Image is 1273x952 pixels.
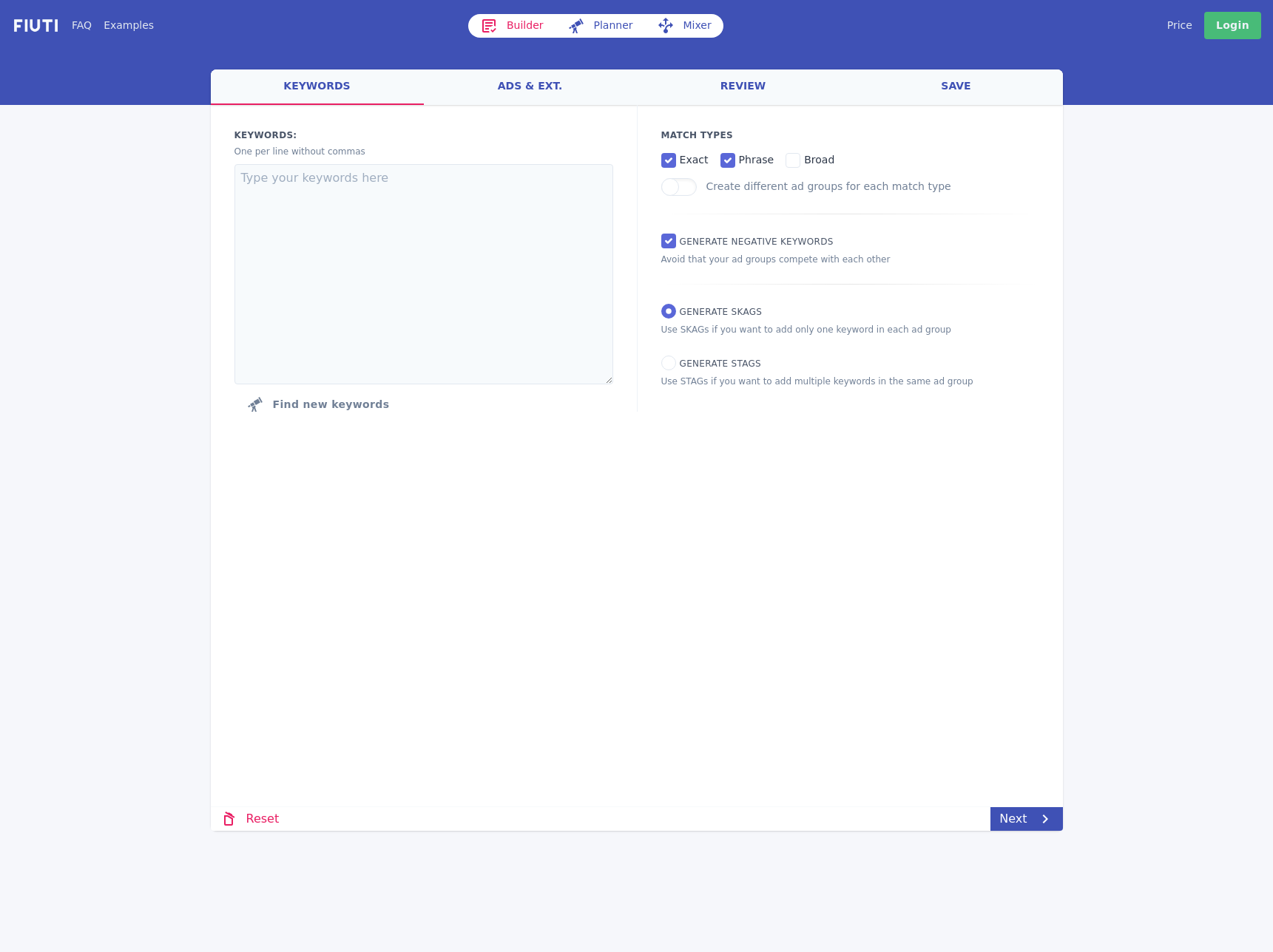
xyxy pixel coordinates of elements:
a: Planner [556,14,645,38]
span: broad [804,154,834,166]
input: Generate STAGs [661,356,676,370]
a: Reset [211,807,288,831]
input: exact [661,153,676,168]
input: Generate SKAGs [661,304,676,319]
input: broad [786,153,800,168]
a: ads & ext. [424,69,637,105]
a: FAQ [72,18,92,33]
a: Next [990,807,1062,831]
p: One per line without commas [234,145,613,158]
a: Login [1204,12,1261,39]
a: Examples [104,18,154,33]
a: Price [1167,18,1192,33]
a: Mixer [645,14,723,38]
label: Create different ad groups for each match type [706,180,951,192]
span: exact [680,154,709,166]
p: Use SKAGs if you want to add only one keyword in each ad group [661,323,1039,336]
p: Match Types [661,129,1039,142]
span: Generate Negative keywords [680,237,834,247]
a: save [850,69,1063,105]
p: Use STAGs if you want to add multiple keywords in the same ad group [661,375,1039,388]
p: Avoid that your ad groups compete with each other [661,253,1039,266]
input: phrase [720,153,735,168]
span: phrase [739,154,774,166]
a: Builder [468,14,556,38]
input: Generate Negative keywords [661,234,676,248]
label: Keywords: [234,129,613,142]
a: keywords [211,69,424,105]
a: review [637,69,850,105]
span: Generate STAGs [680,358,761,369]
img: f731f27.png [12,17,60,34]
span: Generate SKAGs [680,307,763,317]
button: Click to find new keywords related to those above [234,390,402,419]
